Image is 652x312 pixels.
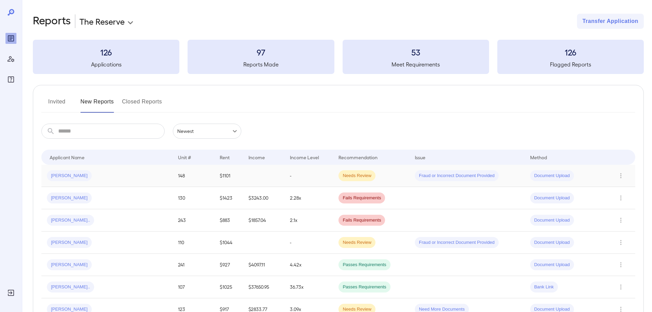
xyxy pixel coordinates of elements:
[173,124,241,139] div: Newest
[284,276,333,298] td: 36.73x
[172,276,214,298] td: 107
[188,47,334,58] h3: 97
[243,276,285,298] td: $37650.95
[497,60,644,68] h5: Flagged Reports
[214,254,243,276] td: $927
[338,262,390,268] span: Passes Requirements
[5,53,16,64] div: Manage Users
[615,215,626,226] button: Row Actions
[530,217,574,224] span: Document Upload
[214,187,243,209] td: $1423
[497,47,644,58] h3: 126
[530,153,547,161] div: Method
[50,153,85,161] div: Applicant Name
[243,187,285,209] td: $3243.00
[178,153,191,161] div: Unit #
[79,16,125,27] p: The Reserve
[5,74,16,85] div: FAQ
[615,192,626,203] button: Row Actions
[214,209,243,232] td: $883
[188,60,334,68] h5: Reports Made
[214,165,243,187] td: $1101
[33,40,644,74] summary: 126Applications97Reports Made53Meet Requirements126Flagged Reports
[33,60,179,68] h5: Applications
[415,153,426,161] div: Issue
[530,239,574,246] span: Document Upload
[47,173,92,179] span: [PERSON_NAME]
[530,195,574,201] span: Document Upload
[615,237,626,248] button: Row Actions
[530,284,558,290] span: Bank Link
[122,96,162,113] button: Closed Reports
[338,153,378,161] div: Recommendation
[343,60,489,68] h5: Meet Requirements
[615,170,626,181] button: Row Actions
[172,165,214,187] td: 148
[615,282,626,292] button: Row Actions
[172,209,214,232] td: 243
[248,153,265,161] div: Income
[338,239,375,246] span: Needs Review
[243,209,285,232] td: $1857.04
[338,195,385,201] span: Fails Requirements
[5,33,16,44] div: Reports
[41,96,72,113] button: Invited
[530,262,574,268] span: Document Upload
[284,165,333,187] td: -
[284,232,333,254] td: -
[33,14,71,29] h2: Reports
[243,254,285,276] td: $4097.11
[220,153,231,161] div: Rent
[530,173,574,179] span: Document Upload
[172,254,214,276] td: 241
[33,47,179,58] h3: 126
[47,239,92,246] span: [PERSON_NAME]
[338,284,390,290] span: Passes Requirements
[284,209,333,232] td: 2.1x
[338,173,375,179] span: Needs Review
[577,14,644,29] button: Transfer Application
[284,254,333,276] td: 4.42x
[214,276,243,298] td: $1025
[47,195,92,201] span: [PERSON_NAME]
[338,217,385,224] span: Fails Requirements
[47,284,94,290] span: [PERSON_NAME]..
[172,232,214,254] td: 110
[415,173,499,179] span: Fraud or Incorrect Document Provided
[47,262,92,268] span: [PERSON_NAME]
[343,47,489,58] h3: 53
[47,217,94,224] span: [PERSON_NAME]..
[284,187,333,209] td: 2.28x
[5,287,16,298] div: Log Out
[290,153,319,161] div: Income Level
[415,239,499,246] span: Fraud or Incorrect Document Provided
[615,259,626,270] button: Row Actions
[80,96,114,113] button: New Reports
[214,232,243,254] td: $1044
[172,187,214,209] td: 130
